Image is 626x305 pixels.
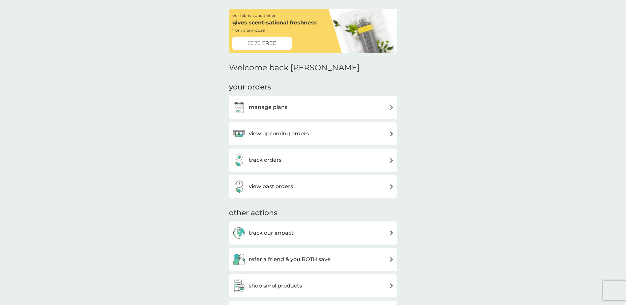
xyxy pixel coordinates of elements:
[232,18,317,27] p: gives scent-sational freshness
[249,129,309,138] h3: view upcoming orders
[389,105,394,110] img: arrow right
[389,283,394,288] img: arrow right
[249,103,287,112] h3: manage plans
[232,12,276,18] p: our fabric conditioner
[249,282,302,290] h3: shop smol products
[389,158,394,163] img: arrow right
[232,27,265,33] p: from a tiny dose
[249,255,331,264] h3: refer a friend & you BOTH save
[249,229,294,237] h3: track our impact
[389,184,394,189] img: arrow right
[249,156,281,164] h3: track orders
[249,182,293,191] h3: view past orders
[389,230,394,235] img: arrow right
[247,39,260,48] span: £5.75
[229,63,360,73] h2: Welcome back [PERSON_NAME]
[389,257,394,262] img: arrow right
[229,208,278,218] h3: other actions
[262,39,277,48] span: FREE
[389,131,394,136] img: arrow right
[229,82,271,92] h3: your orders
